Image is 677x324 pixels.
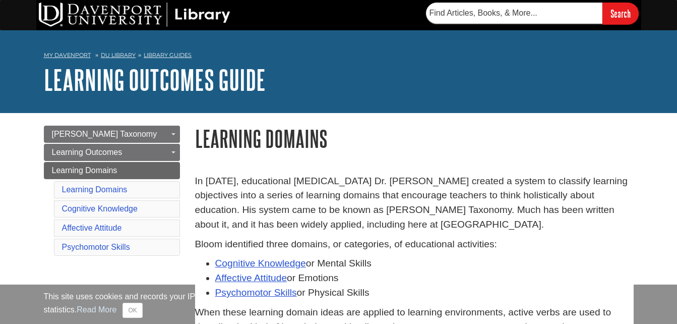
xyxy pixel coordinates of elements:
a: Library Guides [144,51,192,59]
nav: breadcrumb [44,48,634,65]
a: Learning Domains [62,185,128,194]
p: In [DATE], educational [MEDICAL_DATA] Dr. [PERSON_NAME] created a system to classify learning obj... [195,174,634,232]
a: Learning Outcomes [44,144,180,161]
input: Find Articles, Books, & More... [426,3,602,24]
a: Psychomotor Skills [62,243,130,251]
div: This site uses cookies and records your IP address for usage statistics. Additionally, we use Goo... [44,291,634,318]
a: DU Library [101,51,136,59]
span: Learning Domains [52,166,117,175]
a: Psychomotor Skills [215,287,297,298]
a: My Davenport [44,51,91,60]
li: or Mental Skills [215,256,634,271]
a: [PERSON_NAME] Taxonomy [44,126,180,143]
a: Learning Domains [44,162,180,179]
a: Affective Attitude [62,224,122,232]
img: DU Library [39,3,230,27]
span: [PERSON_NAME] Taxonomy [52,130,157,138]
a: Cognitive Knowledge [62,204,138,213]
a: Affective Attitude [215,273,287,283]
form: Searches DU Library's articles, books, and more [426,3,639,24]
button: Close [122,303,142,318]
div: Guide Page Menu [44,126,180,258]
a: Cognitive Knowledge [215,258,306,268]
a: Read More [77,305,116,314]
li: or Physical Skills [215,286,634,300]
li: or Emotions [215,271,634,286]
h1: Learning Domains [195,126,634,151]
a: Learning Outcomes Guide [44,64,266,95]
input: Search [602,3,639,24]
p: Bloom identified three domains, or categories, of educational activities: [195,237,634,252]
span: Learning Outcomes [52,148,122,156]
